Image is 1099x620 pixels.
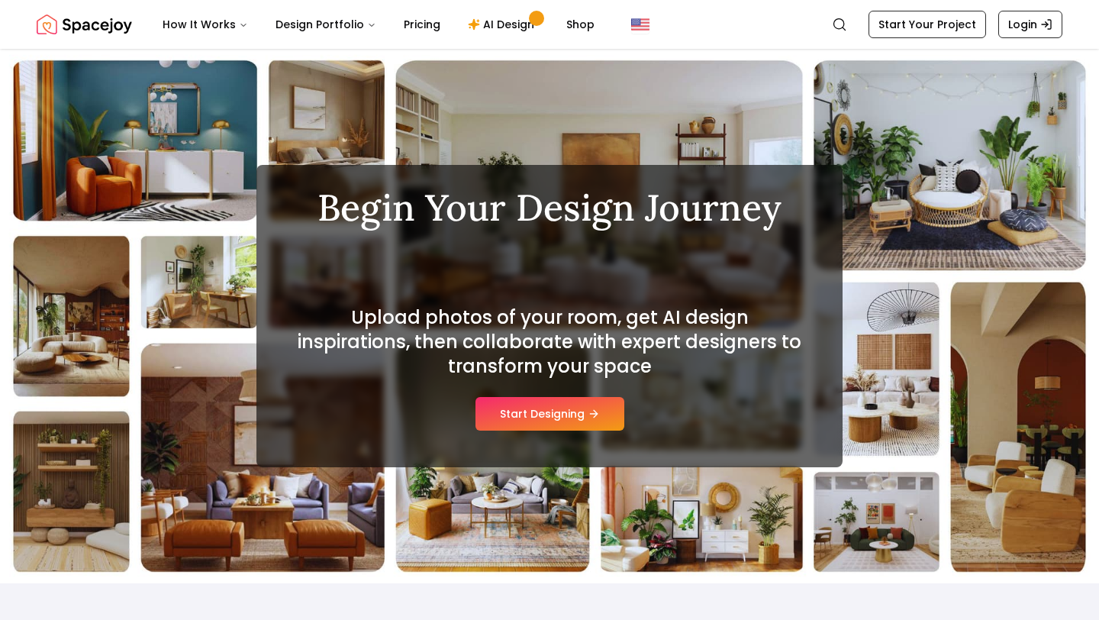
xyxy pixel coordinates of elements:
img: United States [631,15,649,34]
a: AI Design [456,9,551,40]
button: How It Works [150,9,260,40]
a: Shop [554,9,607,40]
a: Pricing [392,9,453,40]
img: Spacejoy Logo [37,9,132,40]
h2: Upload photos of your room, get AI design inspirations, then collaborate with expert designers to... [293,305,806,379]
a: Start Your Project [869,11,986,38]
h1: Begin Your Design Journey [293,189,806,226]
button: Design Portfolio [263,9,388,40]
a: Spacejoy [37,9,132,40]
a: Login [998,11,1062,38]
nav: Main [150,9,607,40]
button: Start Designing [475,397,624,431]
